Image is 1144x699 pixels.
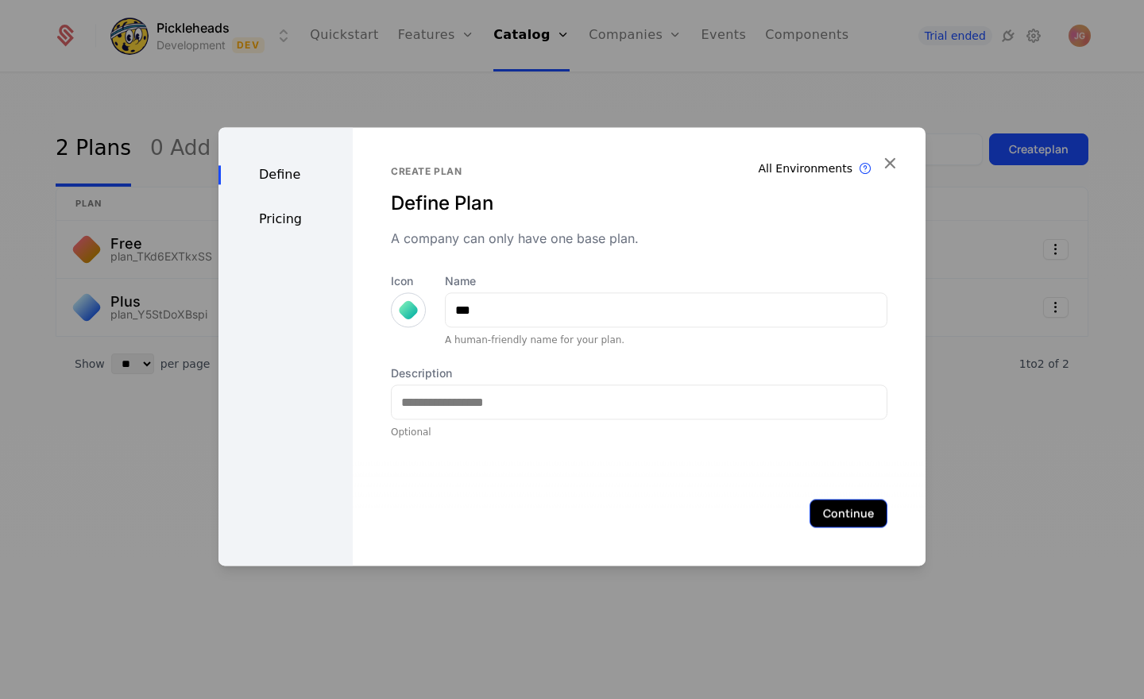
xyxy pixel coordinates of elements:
label: Description [391,365,887,381]
label: Icon [391,273,426,289]
div: All Environments [759,160,853,176]
div: Optional [391,426,887,438]
div: A company can only have one base plan. [391,229,887,248]
div: Pricing [218,210,353,229]
div: A human-friendly name for your plan. [445,334,887,346]
button: Continue [810,499,887,527]
div: Define Plan [391,191,887,216]
div: Define [218,165,353,184]
div: Create plan [391,165,887,178]
label: Name [445,273,887,289]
